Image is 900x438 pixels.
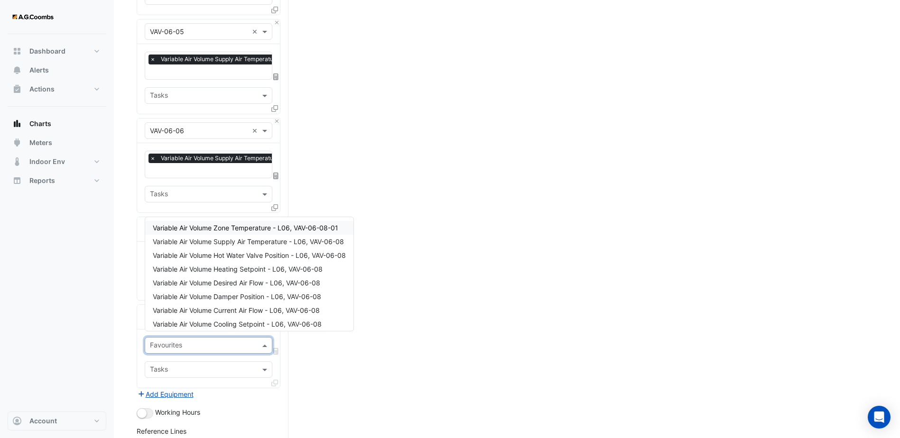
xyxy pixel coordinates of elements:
[153,265,323,273] span: Variable Air Volume Heating Setpoint - L06, VAV-06-08
[8,42,106,61] button: Dashboard
[158,154,332,163] span: Variable Air Volume Supply Air Temperature - L06, VAV-06-06
[11,8,54,27] img: Company Logo
[153,237,344,246] span: Variable Air Volume Supply Air Temperature - L06, VAV-06-08
[148,189,168,201] div: Tasks
[29,176,55,185] span: Reports
[158,55,331,64] span: Variable Air Volume Supply Air Temperature - L06, VAV-06-05
[8,80,106,99] button: Actions
[271,379,278,387] span: Clone Favourites and Tasks from this Equipment to other Equipment
[145,217,354,331] ng-dropdown-panel: Options list
[271,6,278,14] span: Clone Favourites and Tasks from this Equipment to other Equipment
[271,105,278,113] span: Clone Favourites and Tasks from this Equipment to other Equipment
[29,157,65,166] span: Indoor Env
[12,138,22,147] app-icon: Meters
[252,27,260,36] span: Clear
[272,73,280,81] span: Choose Function
[153,224,338,232] span: Variable Air Volume Zone Temperature - L06, VAV-06-08-01
[12,84,22,94] app-icon: Actions
[12,157,22,166] app-icon: Indoor Env
[148,154,157,163] span: ×
[868,406,891,429] div: Open Intercom Messenger
[29,416,57,426] span: Account
[12,46,22,56] app-icon: Dashboard
[153,251,346,259] span: Variable Air Volume Hot Water Valve Position - L06, VAV-06-08
[137,426,186,436] label: Reference Lines
[271,203,278,211] span: Clone Favourites and Tasks from this Equipment to other Equipment
[153,320,322,328] span: Variable Air Volume Cooling Setpoint - L06, VAV-06-08
[12,65,22,75] app-icon: Alerts
[153,306,320,314] span: Variable Air Volume Current Air Flow - L06, VAV-06-08
[148,90,168,102] div: Tasks
[12,176,22,185] app-icon: Reports
[252,126,260,136] span: Clear
[29,84,55,94] span: Actions
[153,292,321,301] span: Variable Air Volume Damper Position - L06, VAV-06-08
[148,364,168,376] div: Tasks
[8,152,106,171] button: Indoor Env
[8,411,106,430] button: Account
[274,119,280,125] button: Close
[8,114,106,133] button: Charts
[148,340,182,352] div: Favourites
[8,171,106,190] button: Reports
[274,19,280,26] button: Close
[272,347,280,355] span: Choose Function
[29,119,51,128] span: Charts
[29,65,49,75] span: Alerts
[153,279,320,287] span: Variable Air Volume Desired Air Flow - L06, VAV-06-08
[272,172,280,180] span: Choose Function
[137,389,194,400] button: Add Equipment
[148,55,157,64] span: ×
[155,408,200,416] span: Working Hours
[8,61,106,80] button: Alerts
[29,138,52,147] span: Meters
[29,46,65,56] span: Dashboard
[8,133,106,152] button: Meters
[12,119,22,128] app-icon: Charts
